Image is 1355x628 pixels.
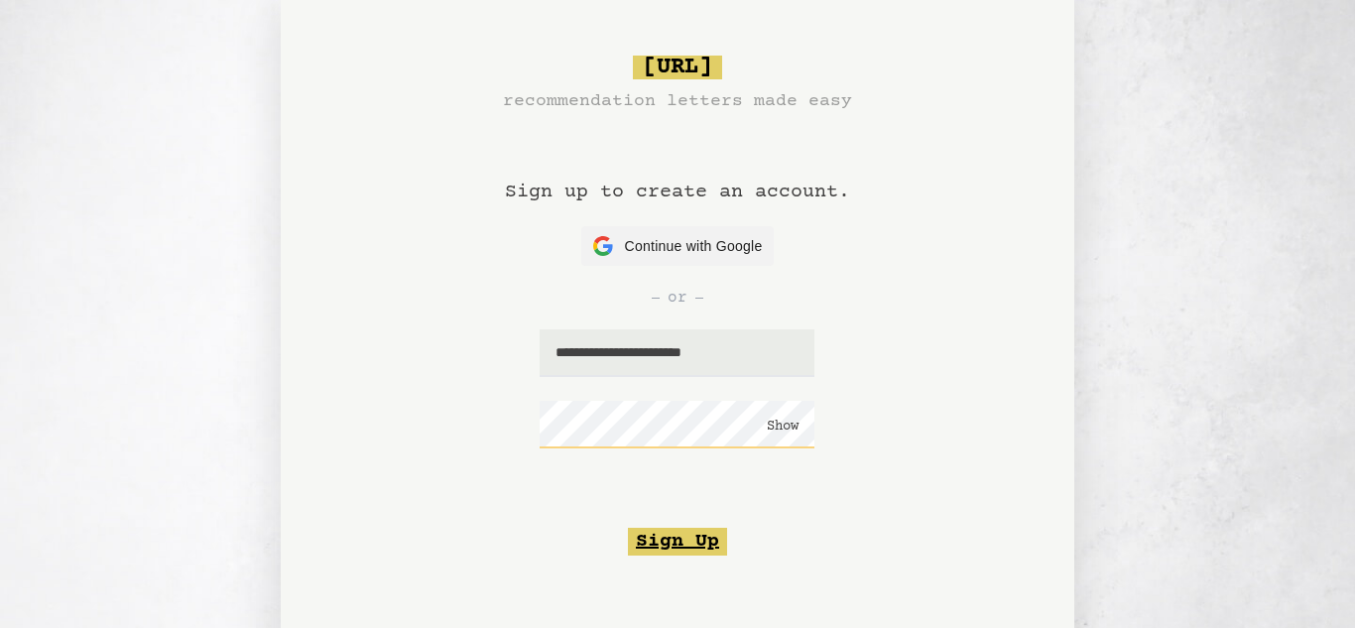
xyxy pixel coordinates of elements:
button: Continue with Google [581,226,775,266]
button: Sign Up [628,528,727,556]
span: [URL] [633,56,722,79]
span: Continue with Google [625,236,763,257]
h1: Sign up to create an account. [505,115,850,226]
span: or [668,286,687,310]
button: Show [767,417,799,437]
h3: recommendation letters made easy [503,87,852,115]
